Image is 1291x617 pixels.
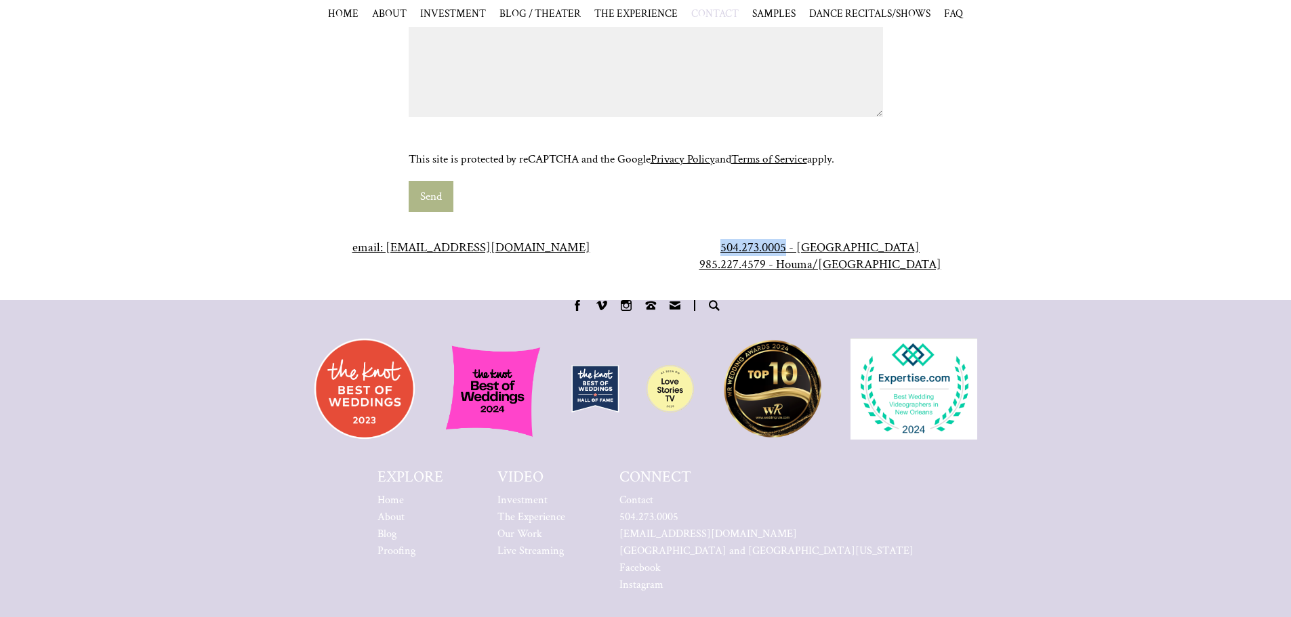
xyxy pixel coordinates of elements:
h2: VIDEO [497,467,544,487]
a: Contact [619,493,914,507]
a: Instagram [619,578,914,592]
button: Send [409,181,453,212]
a: CONTACT [691,7,739,20]
a: HOME [328,7,358,20]
a: THE EXPERIENCE [594,7,678,20]
a: BLOG / THEATER [499,7,581,20]
span: 504.273.0005 - [GEOGRAPHIC_DATA] 985.227.4579 - Houma/[GEOGRAPHIC_DATA] [699,239,941,273]
h2: CONNECT [619,467,691,487]
a: Blog [377,527,443,541]
a: Privacy Policy [651,152,715,167]
a: Our Work [497,527,565,541]
span: SAMPLES [752,7,796,20]
a: Proofing [377,544,443,558]
a: Home [377,493,443,507]
span: This site is protected by reCAPTCHA and the Google and apply. [409,152,834,167]
a: Investment [497,493,565,507]
a: email: [EMAIL_ADDRESS][DOMAIN_NAME] [352,239,590,256]
a: [EMAIL_ADDRESS][DOMAIN_NAME] [619,527,914,541]
a: 504.273.0005 [619,510,914,524]
a: ABOUT [372,7,407,20]
a: INVESTMENT [420,7,486,20]
a: Terms of Service [731,152,807,167]
a: Live Streaming [497,544,565,558]
a: About [377,510,443,524]
a: The Experience [497,510,565,524]
a: FAQ [944,7,963,20]
a: [GEOGRAPHIC_DATA] and [GEOGRAPHIC_DATA][US_STATE] [619,544,914,558]
h2: EXPLORE [377,467,443,487]
span: DANCE RECITALS/SHOWS [809,7,930,20]
span: Send [420,189,442,204]
a: Facebook [619,561,914,575]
